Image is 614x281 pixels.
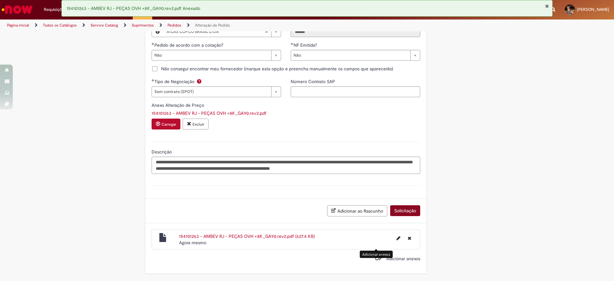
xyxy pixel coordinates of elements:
span: Obrigatório Preenchido [152,79,154,82]
time: 30/09/2025 10:18:11 [179,240,206,246]
span: Ajuda para Tipo de Negociação [195,79,203,84]
a: Alteração de Pedido [195,23,230,28]
span: Agora mesmo [179,240,206,246]
span: Não [154,50,268,60]
a: Pedidos [168,23,181,28]
a: 154101263 - AMBEV RJ - PEÇAS OVH +8K_GA90.rev2.pdf (627.4 KB) [179,233,315,239]
span: Requisições [44,6,66,13]
span: 154101263 - AMBEV RJ - PEÇAS OVH +8K_GA90.rev2.pdf Anexado [67,5,200,11]
span: Anexo Alteração de Preço [152,102,205,108]
span: Pedido de acordo com a cotação? [154,42,224,48]
a: Download de 154101263 - AMBEV RJ - PEÇAS OVH +8K_GA90.rev2.pdf [152,110,266,116]
small: Excluir [193,122,204,127]
span: Obrigatório Preenchido [291,43,294,45]
span: Sem contrato (SPOT) [154,87,268,97]
a: Service Catalog [91,23,118,28]
abbr: Limpar campo Nome do Fornecedor [262,27,271,37]
button: Editar nome de arquivo 154101263 - AMBEV RJ - PEÇAS OVH +8K_GA90.rev2.pdf [393,233,404,243]
span: ATLAS COPCO BRASIL LTDA [167,27,265,37]
img: ServiceNow [1,3,34,16]
span: [PERSON_NAME] [577,7,609,12]
a: Todos os Catálogos [43,23,77,28]
span: Número Contrato SAP [291,79,336,84]
button: Nome do Fornecedor, Visualizar este registro ATLAS COPCO BRASIL LTDA [152,27,163,37]
span: Não [294,50,407,60]
input: Número Contrato SAP [291,86,420,97]
a: ATLAS COPCO BRASIL LTDALimpar campo Nome do Fornecedor [163,27,281,37]
span: Adicionar anexos [386,256,420,261]
button: Excluir anexo 154101263 - AMBEV RJ - PEÇAS OVH +8K_GA90.rev2.pdf [183,119,209,129]
span: Tipo de Negociação [154,79,196,84]
div: Adicionar anexos [360,251,393,258]
textarea: Descrição [152,157,420,174]
a: Página inicial [7,23,29,28]
a: Suprimentos [132,23,154,28]
input: Código SAP fornecedor [291,26,420,37]
span: Obrigatório Preenchido [152,43,154,45]
button: Adicionar ao Rascunho [327,205,387,216]
span: Descrição [152,149,173,155]
button: Solicitação [390,205,420,216]
span: Não consegui encontrar meu fornecedor (marque esta opção e preencha manualmente os campos que apa... [161,66,393,72]
span: NF Emitida? [294,42,318,48]
small: Carregar [161,122,176,127]
ul: Trilhas de página [5,20,405,31]
button: Carregar anexo de Anexo Alteração de Preço [152,119,180,129]
button: Excluir 154101263 - AMBEV RJ - PEÇAS OVH +8K_GA90.rev2.pdf [404,233,415,243]
button: Fechar Notificação [545,4,549,9]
